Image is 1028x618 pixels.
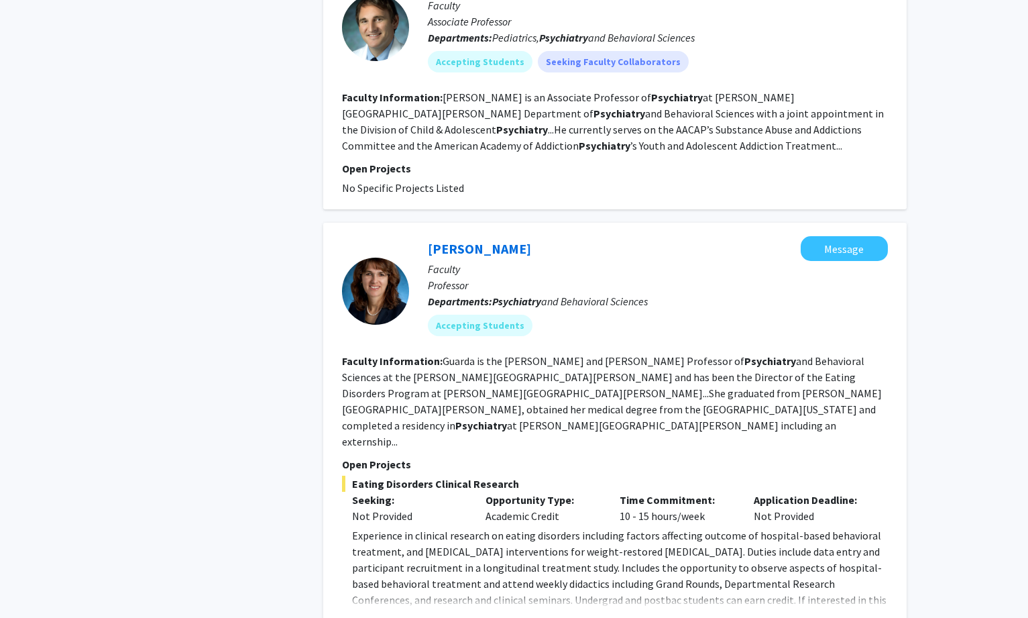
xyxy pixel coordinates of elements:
iframe: Chat [10,558,57,608]
mat-chip: Accepting Students [428,51,532,72]
button: Message Angela Guarda [801,236,888,261]
b: Psychiatry [539,31,588,44]
p: Open Projects [342,456,888,472]
div: Academic Credit [475,492,610,524]
b: Psychiatry [593,107,645,120]
p: Faculty [428,261,888,277]
b: Faculty Information: [342,354,443,368]
a: [PERSON_NAME] [428,240,531,257]
div: Not Provided [744,492,878,524]
b: Psychiatry [496,123,548,136]
p: Seeking: [352,492,466,508]
b: Departments: [428,31,492,44]
mat-chip: Seeking Faculty Collaborators [538,51,689,72]
p: Professor [428,277,888,293]
p: Opportunity Type: [486,492,599,508]
b: Psychiatry [579,139,630,152]
div: Not Provided [352,508,466,524]
fg-read-more: Guarda is the [PERSON_NAME] and [PERSON_NAME] Professor of and Behavioral Sciences at the [PERSON... [342,354,882,448]
b: Faculty Information: [342,91,443,104]
span: Eating Disorders Clinical Research [342,476,888,492]
p: Associate Professor [428,13,888,30]
span: Pediatrics, and Behavioral Sciences [492,31,695,44]
b: Psychiatry [744,354,796,368]
b: Psychiatry [651,91,703,104]
mat-chip: Accepting Students [428,315,532,336]
p: Application Deadline: [754,492,868,508]
div: 10 - 15 hours/week [610,492,744,524]
p: Open Projects [342,160,888,176]
span: No Specific Projects Listed [342,181,464,195]
b: Departments: [428,295,492,308]
p: Time Commitment: [620,492,734,508]
b: Psychiatry [492,295,541,308]
b: Psychiatry [455,419,507,432]
fg-read-more: [PERSON_NAME] is an Associate Professor of at [PERSON_NAME][GEOGRAPHIC_DATA][PERSON_NAME] Departm... [342,91,884,152]
span: and Behavioral Sciences [492,295,648,308]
